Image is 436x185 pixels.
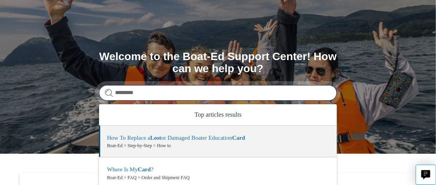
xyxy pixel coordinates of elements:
[232,135,245,141] em: Card
[99,51,337,75] h1: Welcome to the Boat-Ed Support Center! How can we help you?
[99,85,337,101] input: Search
[150,135,161,141] em: Lost
[138,166,151,173] em: Card
[416,165,436,185] button: Live chat
[107,166,153,174] zd-autocomplete-title-multibrand: Suggested result 2 Where Is My Card?
[107,142,329,149] zd-autocomplete-breadcrumbs-multibrand: Boat-Ed > Step-by-Step > How to
[107,135,245,142] zd-autocomplete-title-multibrand: Suggested result 1 How To Replace a Lost or Damaged Boater Education Card
[107,174,329,181] zd-autocomplete-breadcrumbs-multibrand: Boat-Ed > FAQ > Order and Shipment FAQ
[99,104,337,126] zd-autocomplete-header: Top articles results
